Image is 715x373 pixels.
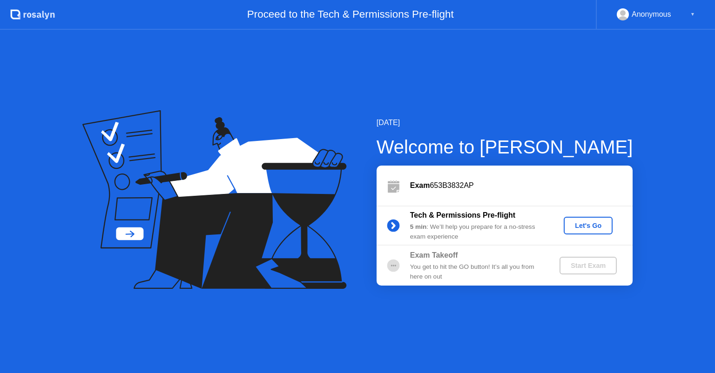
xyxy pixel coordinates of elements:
[564,217,613,234] button: Let's Go
[410,222,544,241] div: : We’ll help you prepare for a no-stress exam experience
[377,117,633,128] div: [DATE]
[410,262,544,281] div: You get to hit the GO button! It’s all you from here on out
[563,262,613,269] div: Start Exam
[632,8,671,20] div: Anonymous
[560,257,617,274] button: Start Exam
[410,223,427,230] b: 5 min
[410,251,458,259] b: Exam Takeoff
[410,180,633,191] div: 653B3832AP
[410,181,430,189] b: Exam
[567,222,609,229] div: Let's Go
[690,8,695,20] div: ▼
[377,133,633,161] div: Welcome to [PERSON_NAME]
[410,211,515,219] b: Tech & Permissions Pre-flight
